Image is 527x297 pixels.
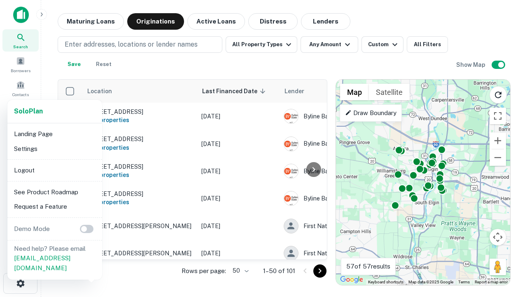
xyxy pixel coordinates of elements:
li: Landing Page [11,127,99,141]
p: Demo Mode [11,224,53,234]
li: See Product Roadmap [11,185,99,200]
strong: Solo Plan [14,107,43,115]
li: Settings [11,141,99,156]
a: SoloPlan [14,106,43,116]
iframe: Chat Widget [486,205,527,244]
li: Logout [11,163,99,178]
a: [EMAIL_ADDRESS][DOMAIN_NAME] [14,255,70,271]
li: Request a Feature [11,199,99,214]
p: Need help? Please email [14,244,96,273]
